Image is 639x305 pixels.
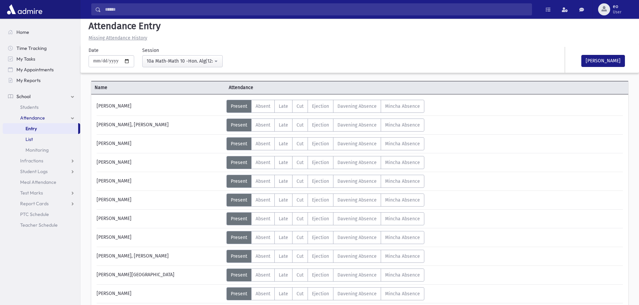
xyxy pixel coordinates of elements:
a: My Appointments [3,64,80,75]
span: Attendance [225,84,360,91]
span: Absent [256,160,270,165]
span: Present [231,103,247,109]
span: My Appointments [16,67,54,73]
a: Time Tracking [3,43,80,54]
span: Ejection [312,197,329,203]
span: Late [279,235,288,240]
div: [PERSON_NAME] [93,231,226,244]
span: Mincha Absence [385,216,420,222]
span: Late [279,197,288,203]
a: Monitoring [3,145,80,155]
span: Present [231,272,247,278]
a: Test Marks [3,187,80,198]
a: Attendance [3,112,80,123]
span: Cut [297,103,304,109]
span: Cut [297,141,304,147]
div: [PERSON_NAME], [PERSON_NAME] [93,119,226,132]
span: Davening Absence [337,272,377,278]
label: Date [89,47,99,54]
span: Absent [256,197,270,203]
span: Davening Absence [337,178,377,184]
span: Davening Absence [337,122,377,128]
span: Cut [297,178,304,184]
span: Late [279,178,288,184]
div: AttTypes [226,287,424,300]
div: [PERSON_NAME] [93,156,226,169]
span: Present [231,253,247,259]
span: My Tasks [16,56,35,62]
span: Cut [297,235,304,240]
span: Present [231,216,247,222]
a: My Reports [3,75,80,86]
span: Name [91,84,225,91]
div: [PERSON_NAME] [93,137,226,150]
a: PTC Schedule [3,209,80,220]
div: AttTypes [226,119,424,132]
span: PTC Schedule [20,211,49,217]
span: Mincha Absence [385,253,420,259]
input: Search [101,3,532,15]
span: Mincha Absence [385,272,420,278]
span: Ejection [312,160,329,165]
span: Mincha Absence [385,160,420,165]
span: Cut [297,122,304,128]
span: Late [279,216,288,222]
span: Late [279,253,288,259]
div: [PERSON_NAME] [93,212,226,225]
div: AttTypes [226,269,424,282]
div: [PERSON_NAME][GEOGRAPHIC_DATA] [93,269,226,282]
div: [PERSON_NAME] [93,175,226,188]
span: Absent [256,216,270,222]
span: Ejection [312,235,329,240]
span: Late [279,272,288,278]
div: AttTypes [226,137,424,150]
span: Late [279,122,288,128]
span: Ejection [312,122,329,128]
span: Absent [256,272,270,278]
span: Monitoring [25,147,49,153]
span: Davening Absence [337,160,377,165]
a: Student Logs [3,166,80,177]
span: Cut [297,253,304,259]
div: [PERSON_NAME], [PERSON_NAME] [93,250,226,263]
span: Cut [297,160,304,165]
span: Absent [256,253,270,259]
span: Late [279,103,288,109]
span: Student Logs [20,168,48,174]
span: Present [231,160,247,165]
div: [PERSON_NAME] [93,287,226,300]
span: Ejection [312,141,329,147]
span: Present [231,235,247,240]
div: AttTypes [226,156,424,169]
label: Session [142,47,159,54]
div: AttTypes [226,175,424,188]
a: School [3,91,80,102]
span: Ejection [312,291,329,297]
div: [PERSON_NAME] [93,100,226,113]
a: Meal Attendance [3,177,80,187]
span: Davening Absence [337,253,377,259]
span: Mincha Absence [385,178,420,184]
a: Missing Attendance History [86,35,147,41]
div: AttTypes [226,194,424,207]
span: Cut [297,197,304,203]
span: Meal Attendance [20,179,56,185]
a: List [3,134,80,145]
span: Absent [256,235,270,240]
span: My Reports [16,77,41,83]
span: Test Marks [20,190,43,196]
span: List [25,136,33,142]
a: Students [3,102,80,112]
span: School [16,93,31,99]
button: 10a Math-Math 10 -Hon. Alg(12:49PM-1:31PM) [142,55,223,67]
span: Absent [256,141,270,147]
div: [PERSON_NAME] [93,194,226,207]
span: eo [613,4,622,9]
span: Absent [256,291,270,297]
span: Attendance [20,115,45,121]
a: Report Cards [3,198,80,209]
div: AttTypes [226,231,424,244]
span: Teacher Schedule [20,222,58,228]
span: Mincha Absence [385,235,420,240]
span: Mincha Absence [385,103,420,109]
